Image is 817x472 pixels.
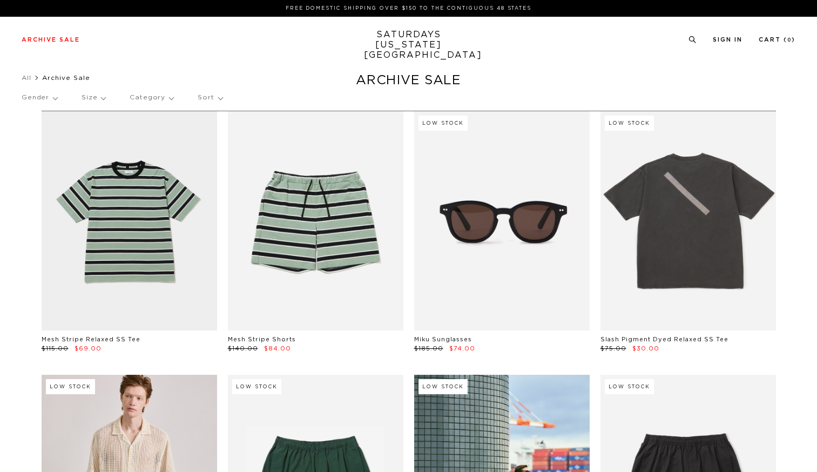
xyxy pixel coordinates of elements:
p: Sort [198,85,222,110]
small: 0 [787,38,792,43]
a: SATURDAYS[US_STATE][GEOGRAPHIC_DATA] [364,30,453,60]
div: Low Stock [418,379,468,394]
a: Mesh Stripe Relaxed SS Tee [42,336,140,342]
p: Gender [22,85,57,110]
a: Cart (0) [759,37,795,43]
a: Miku Sunglasses [414,336,472,342]
a: Sign In [713,37,742,43]
span: Archive Sale [42,75,90,81]
div: Low Stock [418,116,468,131]
p: Size [82,85,105,110]
p: FREE DOMESTIC SHIPPING OVER $150 TO THE CONTIGUOUS 48 STATES [26,4,791,12]
div: Low Stock [46,379,95,394]
span: $115.00 [42,346,69,352]
span: $75.00 [600,346,626,352]
a: Archive Sale [22,37,80,43]
span: $84.00 [264,346,291,352]
div: Low Stock [232,379,281,394]
span: $69.00 [75,346,102,352]
div: Low Stock [605,379,654,394]
a: Mesh Stripe Shorts [228,336,296,342]
p: Category [130,85,173,110]
div: Low Stock [605,116,654,131]
a: All [22,75,31,81]
span: $140.00 [228,346,258,352]
span: $74.00 [449,346,475,352]
span: $185.00 [414,346,443,352]
a: Slash Pigment Dyed Relaxed SS Tee [600,336,728,342]
span: $30.00 [632,346,659,352]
